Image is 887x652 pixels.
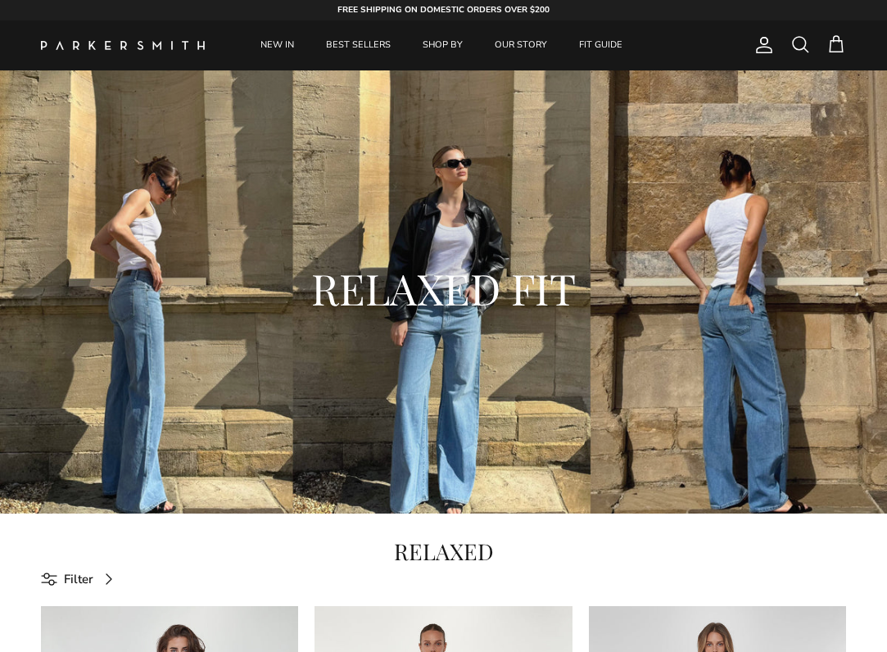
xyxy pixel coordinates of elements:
a: SHOP BY [408,20,477,70]
a: BEST SELLERS [311,20,405,70]
a: Filter [41,561,124,598]
a: OUR STORY [480,20,562,70]
a: Account [748,35,774,55]
a: FIT GUIDE [564,20,637,70]
a: NEW IN [246,20,309,70]
strong: FREE SHIPPING ON DOMESTIC ORDERS OVER $200 [337,4,550,16]
div: Primary [244,20,640,70]
h2: RELAXED FIT [125,260,762,315]
h1: RELAXED [41,538,846,565]
span: Filter [64,569,93,589]
img: Parker Smith [41,41,205,50]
